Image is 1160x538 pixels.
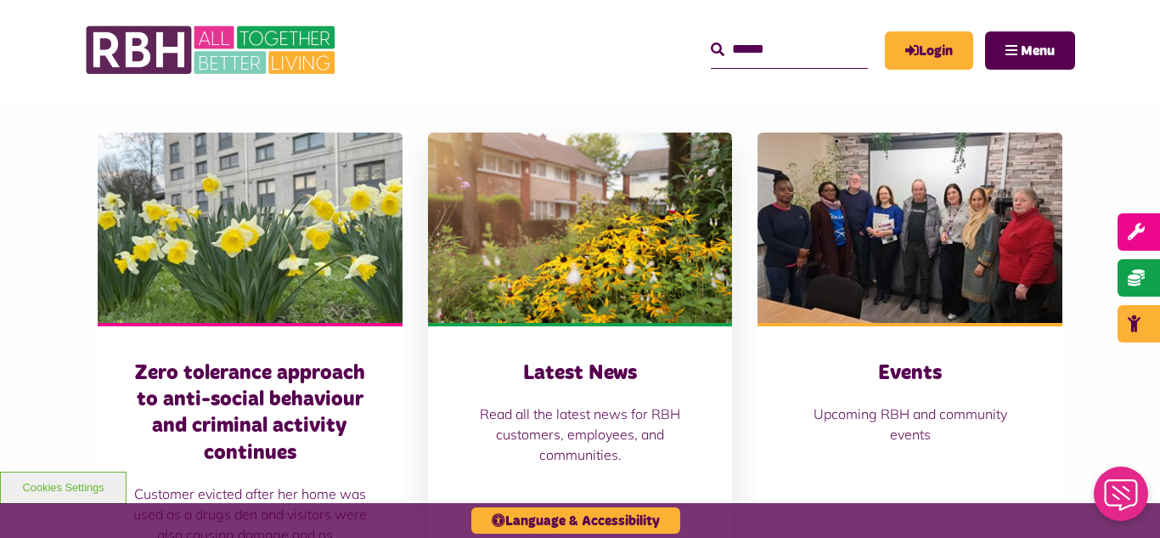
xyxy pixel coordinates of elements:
button: Navigation [985,31,1075,70]
a: MyRBH [885,31,973,70]
img: RBH [85,17,340,83]
img: Freehold [98,133,403,323]
h3: Zero tolerance approach to anti-social behaviour and criminal activity continues [132,360,369,467]
img: SAZ MEDIA RBH HOUSING4 [428,133,733,323]
img: Group photo of customers and colleagues at Spotland Community Centre [757,133,1062,323]
input: Search [711,31,868,68]
span: Menu [1021,44,1055,58]
p: Read all the latest news for RBH customers, employees, and communities. [462,404,699,465]
h3: Events [791,360,1028,387]
button: Language & Accessibility [471,507,680,534]
iframe: Netcall Web Assistant for live chat [1084,462,1160,538]
p: Upcoming RBH and community events [791,404,1028,445]
h3: Latest News [462,360,699,387]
